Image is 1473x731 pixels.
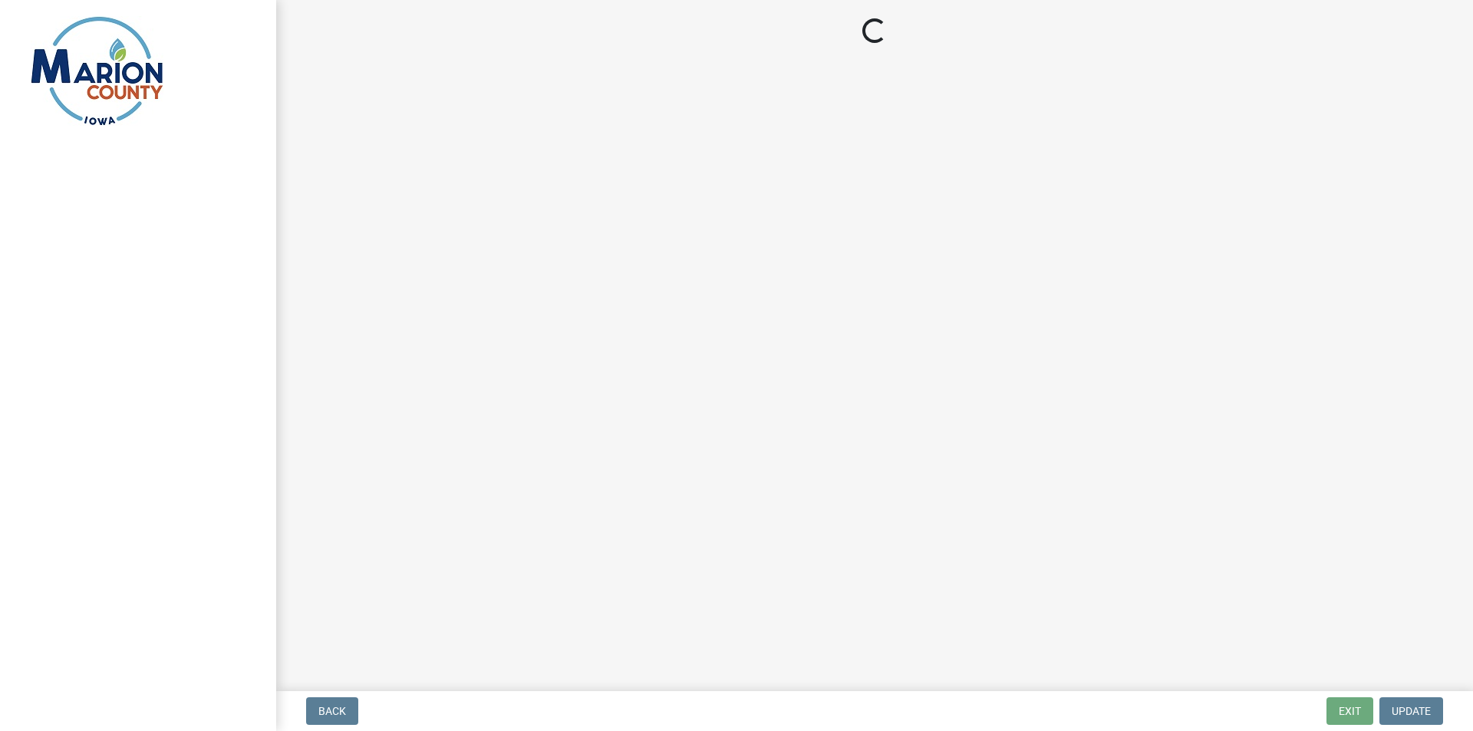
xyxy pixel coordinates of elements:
button: Update [1379,697,1443,725]
img: Marion County, Iowa [31,16,163,126]
span: Update [1392,705,1431,717]
button: Back [306,697,358,725]
span: Back [318,705,346,717]
button: Exit [1326,697,1373,725]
